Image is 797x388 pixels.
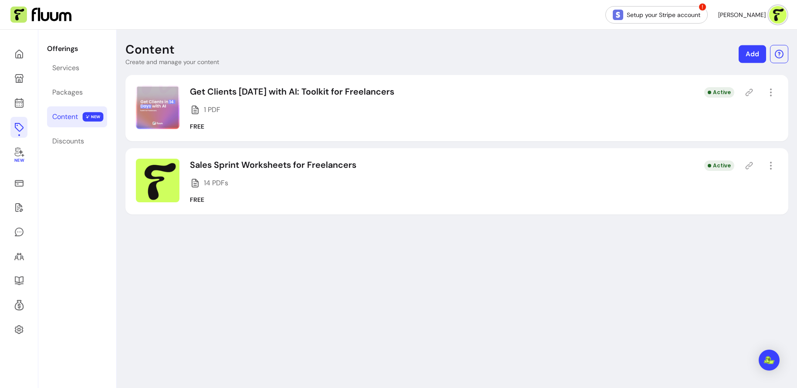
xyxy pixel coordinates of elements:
span: New [14,158,24,163]
p: Get Clients [DATE] with AI: Toolkit for Freelancers [190,85,394,98]
a: My Messages [10,221,27,242]
a: Resources [10,270,27,291]
a: New [10,141,27,169]
div: Services [52,63,79,73]
a: Content NEW [47,106,107,127]
img: avatar [769,6,787,24]
div: Active [704,160,734,171]
img: Stripe Icon [613,10,623,20]
p: Sales Sprint Worksheets for Freelancers [190,159,356,171]
span: NEW [83,112,104,122]
p: Create and manage your content [125,58,219,66]
a: Clients [10,246,27,267]
button: avatar[PERSON_NAME] [718,6,787,24]
a: My Page [10,68,27,89]
a: Add [739,45,766,63]
p: FREE [190,195,204,204]
a: Offerings [10,117,27,138]
img: Image of Sales Sprint Worksheets for Freelancers [136,159,179,202]
div: Open Intercom Messenger [759,350,780,371]
img: Image of Get Clients in 14 Days with AI: Toolkit for Freelancers [136,85,179,129]
div: Content [52,112,78,122]
a: Packages [47,82,107,103]
img: Fluum Logo [10,7,71,23]
p: FREE [190,122,204,131]
a: Settings [10,319,27,340]
a: Services [47,58,107,78]
span: 1 PDF [204,105,220,115]
div: Discounts [52,136,84,146]
a: Setup your Stripe account [605,6,708,24]
div: Active [704,87,734,98]
a: Sales [10,173,27,194]
p: Content [125,42,175,58]
a: Refer & Earn [10,295,27,316]
a: Calendar [10,92,27,113]
span: ! [698,3,707,11]
span: 14 PDFs [204,178,228,188]
span: [PERSON_NAME] [718,10,766,19]
a: Home [10,44,27,65]
div: Packages [52,87,83,98]
p: Offerings [47,44,107,54]
a: Discounts [47,131,107,152]
a: Waivers [10,197,27,218]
